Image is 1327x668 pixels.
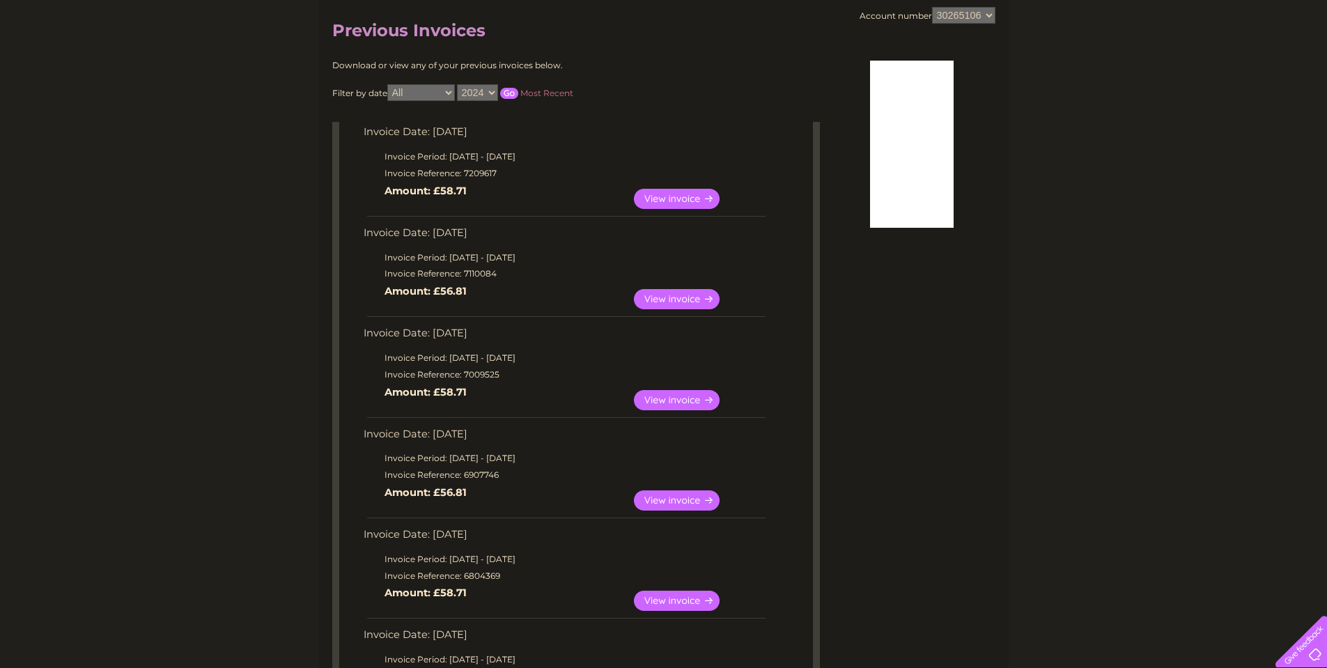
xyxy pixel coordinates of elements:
a: Log out [1281,59,1314,70]
a: Download [743,289,761,309]
td: Invoice Period: [DATE] - [DATE] [360,148,768,165]
h2: Previous Invoices [332,21,995,47]
td: Invoice Reference: 7009525 [360,366,768,383]
td: Invoice Period: [DATE] - [DATE] [360,450,768,467]
td: Invoice Period: [DATE] - [DATE] [360,651,768,668]
td: Invoice Reference: 7209617 [360,165,768,182]
td: Invoice Date: [DATE] [360,425,768,451]
a: Download [743,189,761,209]
a: View [634,490,736,511]
b: Amount: £56.81 [385,285,467,297]
div: Account number [860,7,995,24]
td: Invoice Date: [DATE] [360,324,768,350]
td: Invoice Period: [DATE] - [DATE] [360,249,768,266]
a: View [634,390,736,410]
td: Invoice Reference: 7110084 [360,265,768,282]
div: Clear Business is a trading name of Verastar Limited (registered in [GEOGRAPHIC_DATA] No. 3667643... [335,8,993,68]
a: Contact [1234,59,1268,70]
a: Download [743,490,761,511]
a: 0333 014 3131 [1064,7,1161,24]
td: Invoice Date: [DATE] [360,224,768,249]
img: logo.png [47,36,118,79]
a: Download [743,390,761,410]
b: Amount: £58.71 [385,386,467,398]
a: Most Recent [520,88,573,98]
a: Blog [1206,59,1226,70]
td: Invoice Period: [DATE] - [DATE] [360,551,768,568]
div: Download or view any of your previous invoices below. [332,61,698,70]
a: View [634,591,736,611]
a: View [634,289,736,309]
b: Amount: £56.81 [385,486,467,499]
b: Amount: £58.71 [385,587,467,599]
td: Invoice Date: [DATE] [360,626,768,651]
div: Filter by date [332,84,698,101]
a: View [634,189,736,209]
a: Energy [1117,59,1147,70]
a: Water [1082,59,1108,70]
a: Download [743,591,761,611]
a: Telecoms [1156,59,1197,70]
td: Invoice Period: [DATE] - [DATE] [360,350,768,366]
b: Amount: £58.71 [385,185,467,197]
td: Invoice Date: [DATE] [360,123,768,148]
td: Invoice Reference: 6907746 [360,467,768,483]
td: Invoice Reference: 6804369 [360,568,768,584]
td: Invoice Date: [DATE] [360,525,768,551]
